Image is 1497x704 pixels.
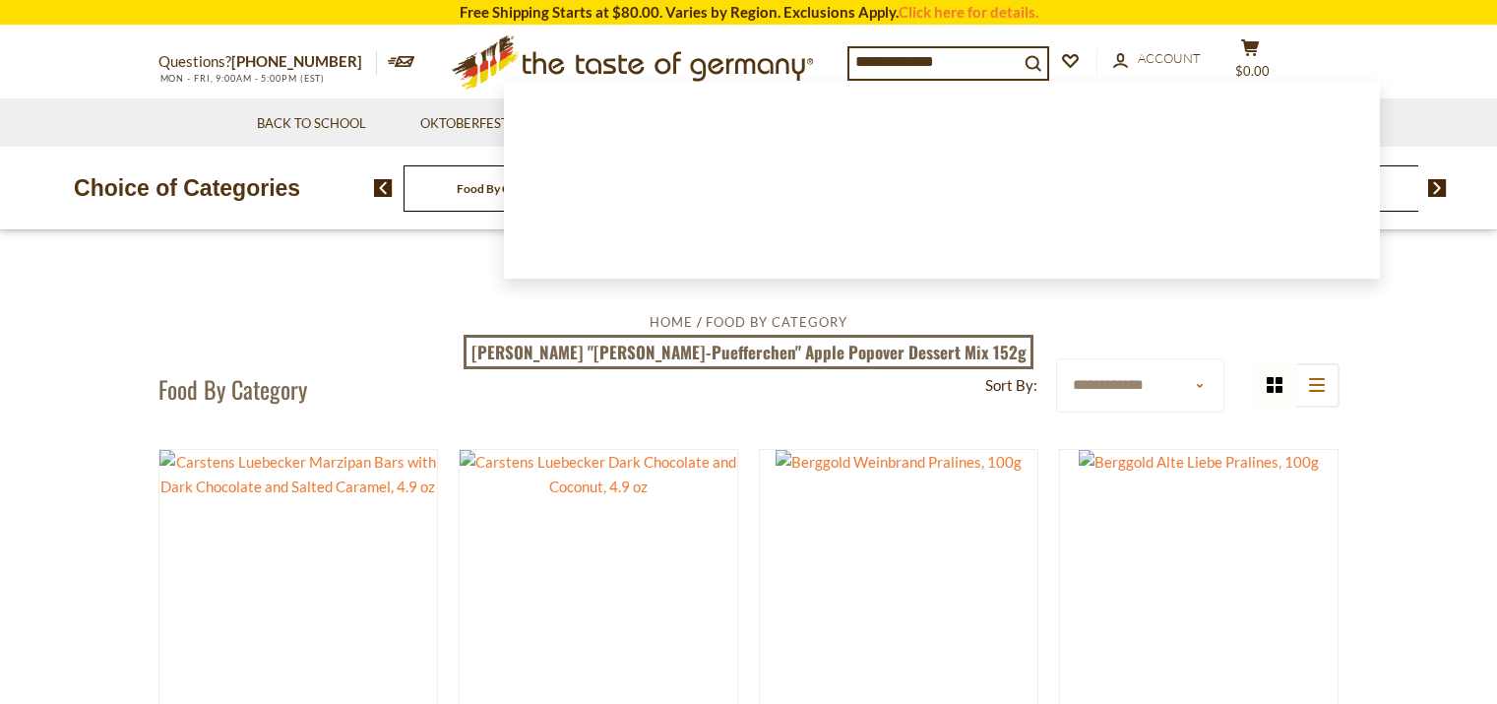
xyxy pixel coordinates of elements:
[1235,63,1270,79] span: $0.00
[650,314,693,330] a: Home
[1221,38,1280,88] button: $0.00
[374,179,393,197] img: previous arrow
[158,49,377,75] p: Questions?
[1113,48,1201,70] a: Account
[1138,50,1201,66] span: Account
[504,82,1380,279] div: Instant Search Results
[899,3,1038,21] a: Click here for details.
[420,113,522,135] a: Oktoberfest
[257,113,366,135] a: Back to School
[706,314,847,330] a: Food By Category
[231,52,362,70] a: [PHONE_NUMBER]
[1428,179,1447,197] img: next arrow
[158,73,326,84] span: MON - FRI, 9:00AM - 5:00PM (EST)
[464,335,1033,370] a: [PERSON_NAME] "[PERSON_NAME]-Puefferchen" Apple Popover Dessert Mix 152g
[457,181,550,196] a: Food By Category
[159,450,438,499] img: Carstens Luebecker Marzipan Bars with Dark Chocolate and Salted Caramel, 4.9 oz
[158,374,307,404] h1: Food By Category
[985,373,1037,398] label: Sort By:
[1079,450,1319,475] img: Berggold Alte Liebe Pralines, 100g
[460,450,738,499] img: Carstens Luebecker Dark Chocolate and Coconut, 4.9 oz
[776,450,1022,475] img: Berggold Weinbrand Pralines, 100g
